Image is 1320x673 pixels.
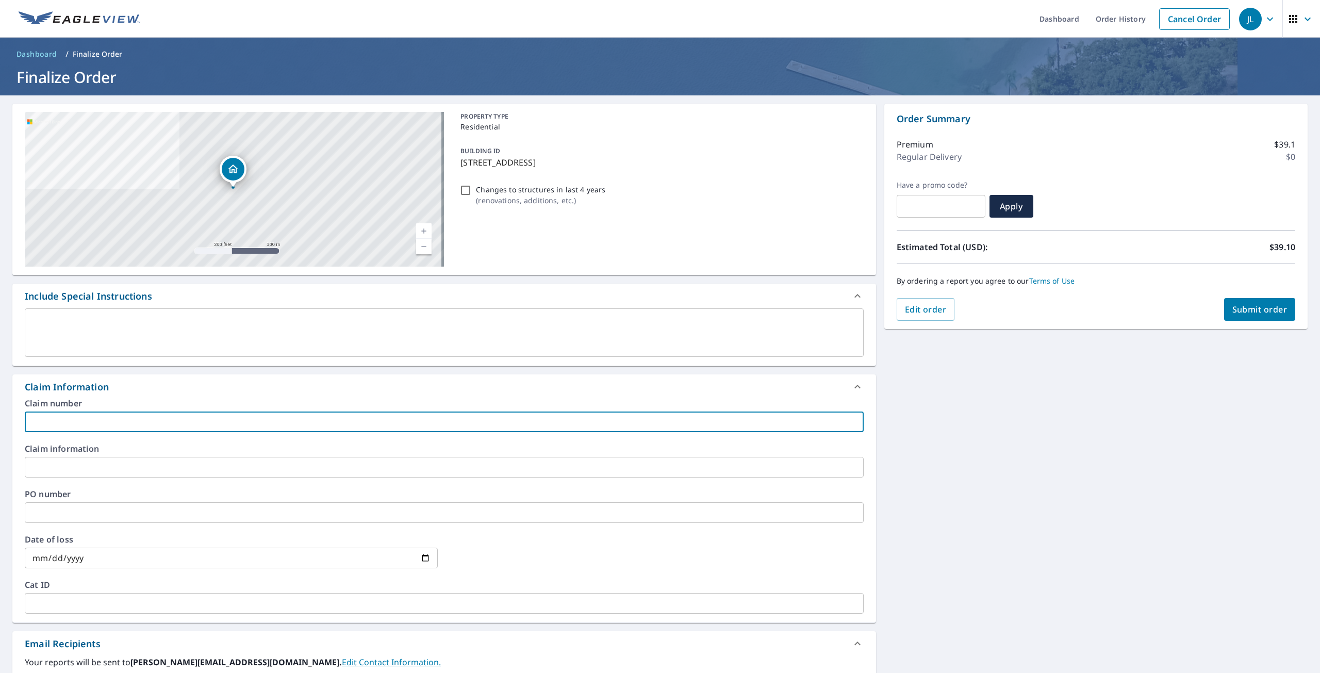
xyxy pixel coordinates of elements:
a: Cancel Order [1159,8,1230,30]
p: Residential [460,121,859,132]
button: Apply [989,195,1033,218]
button: Edit order [897,298,955,321]
span: Submit order [1232,304,1288,315]
a: Current Level 17, Zoom Out [416,239,432,254]
p: ( renovations, additions, etc. ) [476,195,605,206]
p: Regular Delivery [897,151,962,163]
p: Changes to structures in last 4 years [476,184,605,195]
p: Order Summary [897,112,1295,126]
a: EditContactInfo [342,656,441,668]
p: $39.10 [1269,241,1295,253]
p: [STREET_ADDRESS] [460,156,859,169]
label: Your reports will be sent to [25,656,864,668]
div: Include Special Instructions [25,289,152,303]
div: JL [1239,8,1262,30]
a: Terms of Use [1029,276,1075,286]
label: Claim number [25,399,864,407]
p: BUILDING ID [460,146,500,155]
label: Date of loss [25,535,438,544]
button: Submit order [1224,298,1296,321]
div: Email Recipients [12,631,876,656]
div: Include Special Instructions [12,284,876,308]
p: Premium [897,138,933,151]
div: Claim Information [25,380,109,394]
label: Have a promo code? [897,180,985,190]
div: Dropped pin, building 1, Residential property, 3590 Crystal View Ct Miami, FL 33133 [220,156,246,188]
p: Estimated Total (USD): [897,241,1096,253]
div: Claim Information [12,374,876,399]
a: Current Level 17, Zoom In [416,223,432,239]
p: By ordering a report you agree to our [897,276,1295,286]
b: [PERSON_NAME][EMAIL_ADDRESS][DOMAIN_NAME]. [130,656,342,668]
img: EV Logo [19,11,140,27]
p: $39.1 [1274,138,1295,151]
h1: Finalize Order [12,67,1308,88]
span: Edit order [905,304,947,315]
span: Dashboard [16,49,57,59]
p: Finalize Order [73,49,123,59]
div: Email Recipients [25,637,101,651]
li: / [65,48,69,60]
p: PROPERTY TYPE [460,112,859,121]
a: Dashboard [12,46,61,62]
label: Claim information [25,445,864,453]
label: Cat ID [25,581,864,589]
span: Apply [998,201,1025,212]
nav: breadcrumb [12,46,1308,62]
p: $0 [1286,151,1295,163]
label: PO number [25,490,864,498]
